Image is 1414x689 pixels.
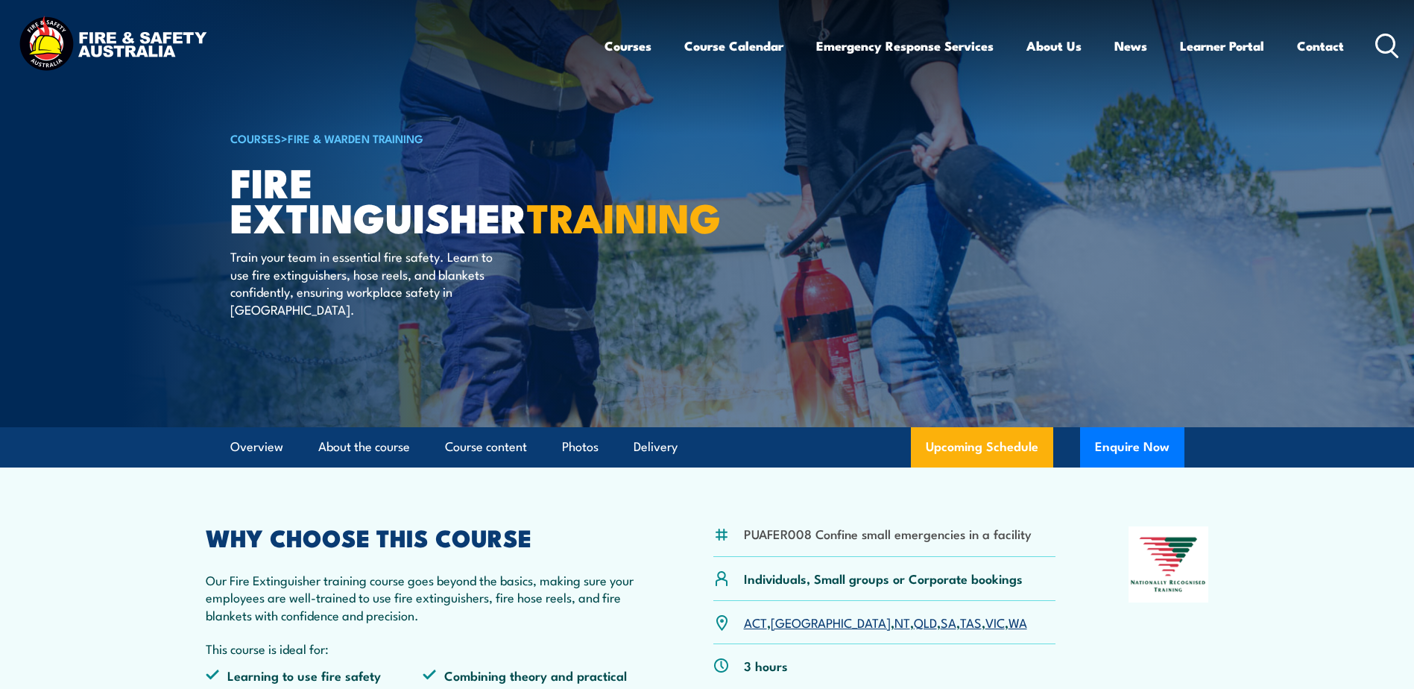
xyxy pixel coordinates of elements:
[230,248,502,318] p: Train your team in essential fire safety. Learn to use fire extinguishers, hose reels, and blanke...
[230,130,281,146] a: COURSES
[941,613,956,631] a: SA
[1297,26,1344,66] a: Contact
[744,525,1032,542] li: PUAFER008 Confine small emergencies in a facility
[1129,526,1209,603] img: Nationally Recognised Training logo.
[985,613,1005,631] a: VIC
[911,427,1053,468] a: Upcoming Schedule
[684,26,783,66] a: Course Calendar
[445,427,527,467] a: Course content
[605,26,651,66] a: Courses
[206,526,641,547] h2: WHY CHOOSE THIS COURSE
[1114,26,1147,66] a: News
[744,657,788,674] p: 3 hours
[230,164,599,233] h1: Fire Extinguisher
[744,613,767,631] a: ACT
[562,427,599,467] a: Photos
[1080,427,1184,468] button: Enquire Now
[230,427,283,467] a: Overview
[288,130,423,146] a: Fire & Warden Training
[914,613,937,631] a: QLD
[1026,26,1082,66] a: About Us
[318,427,410,467] a: About the course
[634,427,678,467] a: Delivery
[206,640,641,657] p: This course is ideal for:
[206,571,641,623] p: Our Fire Extinguisher training course goes beyond the basics, making sure your employees are well...
[816,26,994,66] a: Emergency Response Services
[960,613,982,631] a: TAS
[527,185,721,247] strong: TRAINING
[230,129,599,147] h6: >
[744,570,1023,587] p: Individuals, Small groups or Corporate bookings
[771,613,891,631] a: [GEOGRAPHIC_DATA]
[894,613,910,631] a: NT
[744,614,1027,631] p: , , , , , , ,
[1009,613,1027,631] a: WA
[1180,26,1264,66] a: Learner Portal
